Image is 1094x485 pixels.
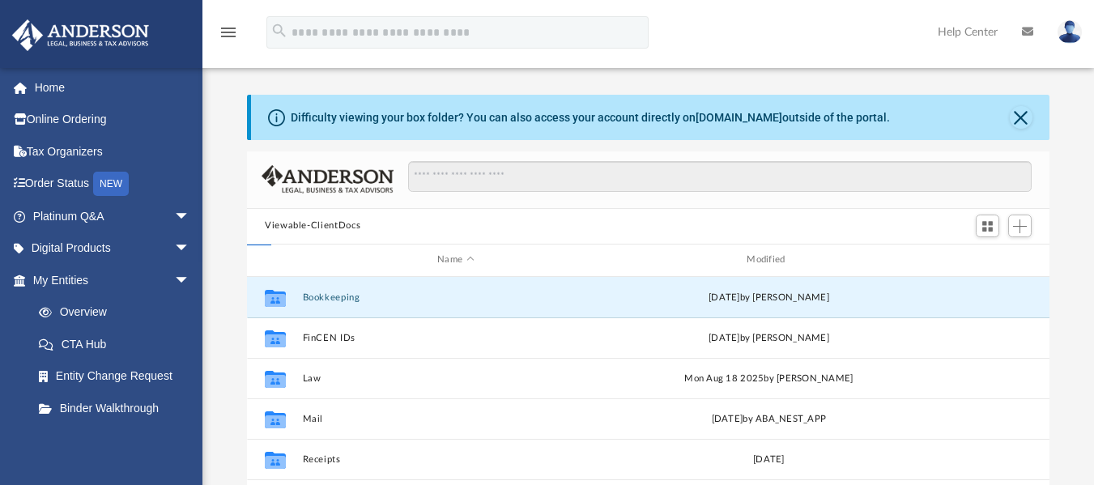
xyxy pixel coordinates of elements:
[11,71,215,104] a: Home
[265,219,360,233] button: Viewable-ClientDocs
[1058,20,1082,44] img: User Pic
[291,109,890,126] div: Difficulty viewing your box folder? You can also access your account directly on outside of the p...
[23,328,215,360] a: CTA Hub
[1010,106,1032,129] button: Close
[7,19,154,51] img: Anderson Advisors Platinum Portal
[696,111,782,124] a: [DOMAIN_NAME]
[408,161,1032,192] input: Search files and folders
[23,296,215,329] a: Overview
[303,372,609,383] button: Law
[303,332,609,342] button: FinCEN IDs
[11,104,215,136] a: Online Ordering
[976,215,1000,237] button: Switch to Grid View
[615,330,922,345] div: [DATE] by [PERSON_NAME]
[302,253,609,267] div: Name
[615,452,922,466] div: [DATE]
[11,135,215,168] a: Tax Organizers
[254,253,295,267] div: id
[615,290,922,304] div: [DATE] by [PERSON_NAME]
[615,371,922,385] div: Mon Aug 18 2025 by [PERSON_NAME]
[174,232,206,266] span: arrow_drop_down
[23,392,215,424] a: Binder Walkthrough
[303,453,609,464] button: Receipts
[303,413,609,423] button: Mail
[174,200,206,233] span: arrow_drop_down
[11,168,215,201] a: Order StatusNEW
[23,360,215,393] a: Entity Change Request
[93,172,129,196] div: NEW
[929,253,1042,267] div: id
[11,200,215,232] a: Platinum Q&Aarrow_drop_down
[219,23,238,42] i: menu
[23,424,206,457] a: My Blueprint
[615,411,922,426] div: [DATE] by ABA_NEST_APP
[1008,215,1032,237] button: Add
[174,264,206,297] span: arrow_drop_down
[11,264,215,296] a: My Entitiesarrow_drop_down
[270,22,288,40] i: search
[11,232,215,265] a: Digital Productsarrow_drop_down
[615,253,922,267] div: Modified
[219,31,238,42] a: menu
[303,291,609,302] button: Bookkeeping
